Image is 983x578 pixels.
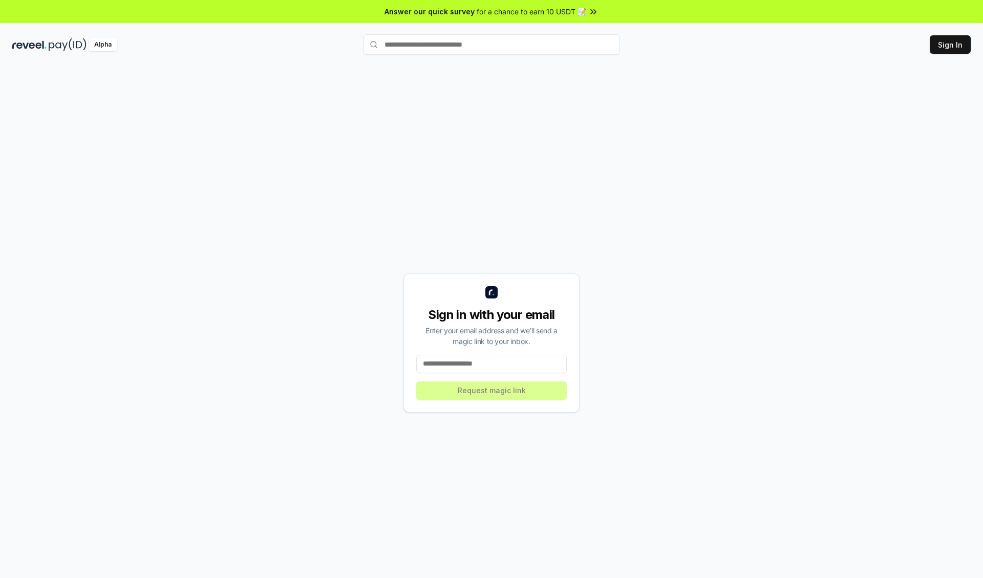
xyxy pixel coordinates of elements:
div: Sign in with your email [416,307,567,323]
img: pay_id [49,38,87,51]
div: Enter your email address and we’ll send a magic link to your inbox. [416,325,567,347]
img: logo_small [485,286,498,298]
div: Alpha [89,38,117,51]
span: for a chance to earn 10 USDT 📝 [477,6,586,17]
span: Answer our quick survey [384,6,475,17]
img: reveel_dark [12,38,47,51]
button: Sign In [930,35,971,54]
